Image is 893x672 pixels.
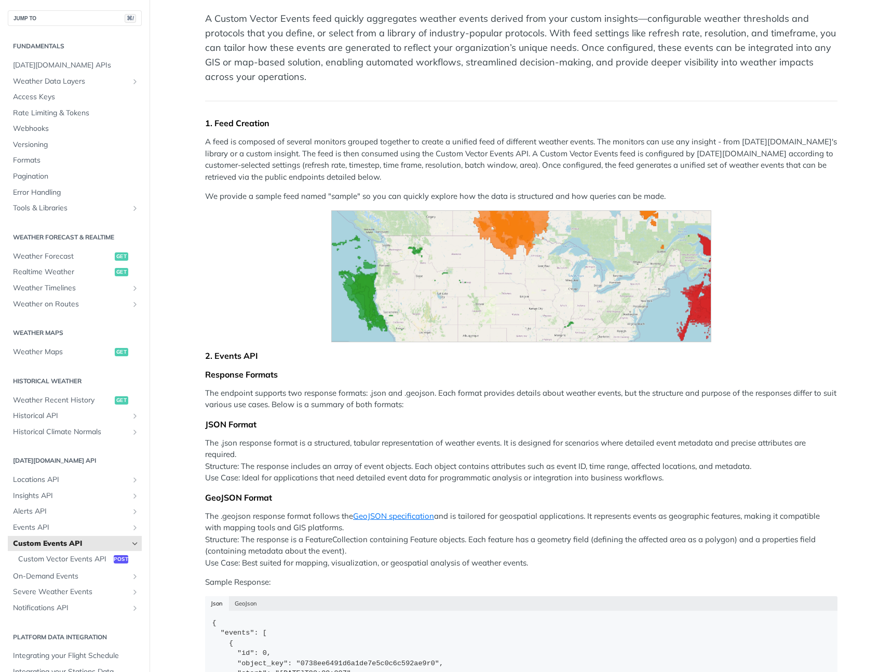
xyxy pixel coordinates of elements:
[8,10,142,26] button: JUMP TO⌘/
[13,411,128,421] span: Historical API
[8,42,142,51] h2: Fundamentals
[115,268,128,276] span: get
[13,347,112,357] span: Weather Maps
[205,351,837,361] div: 2. Events API
[131,428,139,436] button: Show subpages for Historical Climate Normals
[8,472,142,488] a: Locations APIShow subpages for Locations API
[8,584,142,600] a: Severe Weather EventsShow subpages for Severe Weather Events
[205,11,837,84] p: A Custom Vector Events feed quickly aggregates weather events derived from your custom insights—c...
[8,105,142,121] a: Rate Limiting & Tokens
[8,456,142,465] h2: [DATE][DOMAIN_NAME] API
[131,507,139,516] button: Show subpages for Alerts API
[353,511,434,521] a: GeoJSON specification
[125,14,136,23] span: ⌘/
[205,210,837,342] span: Expand image
[205,118,837,128] div: 1. Feed Creation
[13,140,139,150] span: Versioning
[13,108,139,118] span: Rate Limiting & Tokens
[13,427,128,437] span: Historical Climate Normals
[13,475,128,485] span: Locations API
[8,89,142,105] a: Access Keys
[13,552,142,567] a: Custom Vector Events APIpost
[13,491,128,501] span: Insights API
[8,600,142,616] a: Notifications APIShow subpages for Notifications API
[13,395,112,406] span: Weather Recent History
[8,200,142,216] a: Tools & LibrariesShow subpages for Tools & Libraries
[8,328,142,338] h2: Weather Maps
[8,648,142,664] a: Integrating your Flight Schedule
[8,633,142,642] h2: Platform DATA integration
[8,488,142,504] a: Insights APIShow subpages for Insights API
[131,572,139,581] button: Show subpages for On-Demand Events
[131,492,139,500] button: Show subpages for Insights API
[13,60,139,71] span: [DATE][DOMAIN_NAME] APIs
[8,233,142,242] h2: Weather Forecast & realtime
[131,604,139,612] button: Show subpages for Notifications API
[131,412,139,420] button: Show subpages for Historical API
[8,536,142,552] a: Custom Events APIHide subpages for Custom Events API
[13,299,128,310] span: Weather on Routes
[8,344,142,360] a: Weather Mapsget
[13,522,128,533] span: Events API
[205,136,837,183] p: A feed is composed of several monitors grouped together to create a unified feed of different wea...
[13,251,112,262] span: Weather Forecast
[115,396,128,405] span: get
[131,77,139,86] button: Show subpages for Weather Data Layers
[13,203,128,213] span: Tools & Libraries
[131,588,139,596] button: Show subpages for Severe Weather Events
[205,419,837,429] div: JSON Format
[13,187,139,198] span: Error Handling
[8,520,142,535] a: Events APIShow subpages for Events API
[8,153,142,168] a: Formats
[13,651,139,661] span: Integrating your Flight Schedule
[8,424,142,440] a: Historical Climate NormalsShow subpages for Historical Climate Normals
[8,74,142,89] a: Weather Data LayersShow subpages for Weather Data Layers
[114,555,128,563] span: post
[13,155,139,166] span: Formats
[205,387,837,411] p: The endpoint supports two response formats: .json and .geojson. Each format provides details abou...
[13,283,128,293] span: Weather Timelines
[205,576,837,588] p: Sample Response:
[8,393,142,408] a: Weather Recent Historyget
[8,504,142,519] a: Alerts APIShow subpages for Alerts API
[8,408,142,424] a: Historical APIShow subpages for Historical API
[115,348,128,356] span: get
[8,377,142,386] h2: Historical Weather
[131,284,139,292] button: Show subpages for Weather Timelines
[13,603,128,613] span: Notifications API
[131,540,139,548] button: Hide subpages for Custom Events API
[8,185,142,200] a: Error Handling
[205,437,837,484] p: The .json response format is a structured, tabular representation of weather events. It is design...
[13,539,128,549] span: Custom Events API
[205,369,837,380] div: Response Formats
[18,554,111,565] span: Custom Vector Events API
[8,58,142,73] a: [DATE][DOMAIN_NAME] APIs
[8,137,142,153] a: Versioning
[13,92,139,102] span: Access Keys
[131,476,139,484] button: Show subpages for Locations API
[8,569,142,584] a: On-Demand EventsShow subpages for On-Demand Events
[115,252,128,261] span: get
[8,249,142,264] a: Weather Forecastget
[205,191,837,203] p: We provide a sample feed named "sample" so you can quickly explore how the data is structured and...
[8,169,142,184] a: Pagination
[8,121,142,137] a: Webhooks
[205,492,837,503] div: GeoJSON Format
[13,171,139,182] span: Pagination
[13,506,128,517] span: Alerts API
[13,76,128,87] span: Weather Data Layers
[131,204,139,212] button: Show subpages for Tools & Libraries
[13,124,139,134] span: Webhooks
[8,297,142,312] a: Weather on RoutesShow subpages for Weather on Routes
[205,510,837,569] p: The .geojson response format follows the and is tailored for geospatial applications. It represen...
[13,571,128,582] span: On-Demand Events
[131,523,139,532] button: Show subpages for Events API
[229,596,263,611] button: GeoJson
[13,267,112,277] span: Realtime Weather
[8,280,142,296] a: Weather TimelinesShow subpages for Weather Timelines
[13,587,128,597] span: Severe Weather Events
[131,300,139,308] button: Show subpages for Weather on Routes
[8,264,142,280] a: Realtime Weatherget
